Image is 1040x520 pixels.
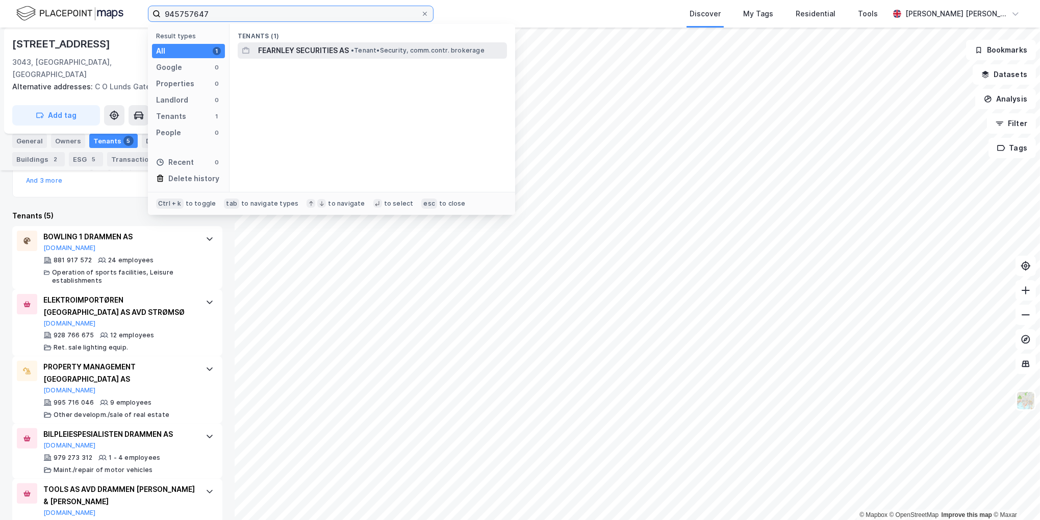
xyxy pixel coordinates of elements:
div: 9 employees [110,399,151,407]
span: Tenant • Security, comm.contr. brokerage [351,46,485,55]
div: Ret. sale lighting equip. [54,343,128,352]
div: BILPLEIESPESIALISTEN DRAMMEN AS [43,428,195,440]
div: Maint./repair of motor vehicles [54,466,153,474]
div: Owners [51,134,85,148]
div: 5 [123,136,134,146]
div: ELEKTROIMPORTØREN [GEOGRAPHIC_DATA] AS AVD STRØMSØ [43,294,195,318]
span: FEARNLEY SECURITIES AS [258,44,349,57]
div: 1 [213,47,221,55]
div: Tenants [156,110,186,122]
span: Alternative addresses: [12,82,95,91]
div: Discover [690,8,721,20]
div: Datasets [142,134,181,148]
div: TOOLS AS AVD DRAMMEN [PERSON_NAME] & [PERSON_NAME] [43,483,195,508]
div: to close [439,200,466,208]
span: • [351,46,354,54]
button: [DOMAIN_NAME] [43,319,96,328]
button: And 3 more [26,177,62,185]
button: Tags [988,138,1036,158]
div: Result types [156,32,225,40]
div: Transactions [107,152,173,166]
div: 0 [213,96,221,104]
div: tab [224,199,239,209]
div: PROPERTY MANAGEMENT [GEOGRAPHIC_DATA] AS [43,361,195,385]
div: 881 917 572 [54,256,92,264]
div: Operation of sports facilities, Leisure establishments [52,268,195,285]
div: 1 - 4 employees [109,454,160,462]
div: to select [384,200,414,208]
div: 24 employees [108,256,154,264]
div: 928 766 675 [54,331,94,339]
div: Residential [796,8,835,20]
div: 5 [89,154,99,164]
div: Delete history [168,172,219,185]
div: BOWLING 1 DRAMMEN AS [43,231,195,243]
div: Google [156,61,182,73]
div: 0 [213,63,221,71]
input: Search by address, cadastre, landlords, tenants or people [161,6,421,21]
div: Tools [858,8,878,20]
div: [STREET_ADDRESS] [12,36,112,52]
button: Add tag [12,105,100,126]
a: Improve this map [942,511,992,518]
div: 3043, [GEOGRAPHIC_DATA], [GEOGRAPHIC_DATA] [12,56,168,81]
a: Mapbox [859,511,887,518]
div: 1 [213,112,221,120]
img: Z [1016,391,1035,410]
div: Tenants (5) [12,210,222,222]
button: [DOMAIN_NAME] [43,244,96,252]
div: 995 716 046 [54,399,94,407]
div: 0 [213,158,221,166]
div: Landlord [156,94,188,106]
iframe: Chat Widget [989,471,1040,520]
img: logo.f888ab2527a4732fd821a326f86c7f29.svg [16,5,123,22]
div: to navigate [328,200,365,208]
div: 979 273 312 [54,454,92,462]
button: Analysis [975,89,1036,109]
div: [PERSON_NAME] [PERSON_NAME] [905,8,1007,20]
div: 12 employees [110,331,154,339]
div: People [156,127,181,139]
div: Buildings [12,152,65,166]
a: OpenStreetMap [890,511,939,518]
div: Properties [156,78,194,90]
button: [DOMAIN_NAME] [43,509,96,517]
button: Datasets [973,64,1036,85]
div: Ctrl + k [156,199,184,209]
div: C O Lunds Gate 3 [12,81,214,93]
div: My Tags [743,8,773,20]
div: Tenants [89,134,138,148]
div: Recent [156,156,194,168]
div: to toggle [186,200,216,208]
div: 0 [213,80,221,88]
div: ESG [69,152,103,166]
div: Other developm./sale of real estate [54,411,169,419]
button: Filter [987,113,1036,134]
div: All [156,45,165,57]
div: Tenants (1) [230,24,515,42]
div: General [12,134,47,148]
div: esc [421,199,437,209]
button: [DOMAIN_NAME] [43,441,96,450]
div: to navigate types [241,200,298,208]
button: Bookmarks [966,40,1036,60]
button: [DOMAIN_NAME] [43,386,96,394]
div: 2 [50,154,61,164]
div: 0 [213,129,221,137]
